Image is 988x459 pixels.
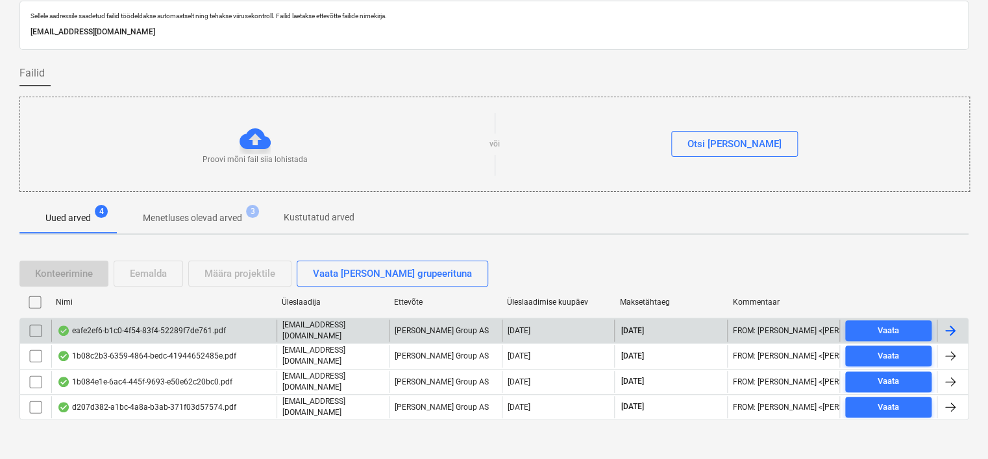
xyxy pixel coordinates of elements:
[57,402,70,412] div: Andmed failist loetud
[282,320,384,342] p: [EMAIL_ADDRESS][DOMAIN_NAME]
[878,374,899,389] div: Vaata
[508,403,530,412] div: [DATE]
[246,205,259,218] span: 3
[389,320,501,342] div: [PERSON_NAME] Group AS
[507,298,610,307] div: Üleslaadimise kuupäev
[845,371,932,392] button: Vaata
[489,139,500,150] p: või
[281,298,384,307] div: Üleslaadija
[508,326,530,335] div: [DATE]
[620,401,645,412] span: [DATE]
[878,400,899,415] div: Vaata
[95,205,108,218] span: 4
[508,377,530,386] div: [DATE]
[31,25,957,39] p: [EMAIL_ADDRESS][DOMAIN_NAME]
[56,298,271,307] div: Nimi
[284,211,354,224] p: Kustutatud arved
[620,325,645,336] span: [DATE]
[620,376,645,387] span: [DATE]
[57,325,226,336] div: eafe2ef6-b1c0-4f54-83f4-52289f7de761.pdf
[845,397,932,418] button: Vaata
[620,298,722,307] div: Maksetähtaeg
[19,97,970,192] div: Proovi mõni fail siia lohistadavõiOtsi [PERSON_NAME]
[687,135,782,152] div: Otsi [PERSON_NAME]
[508,351,530,360] div: [DATE]
[57,325,70,336] div: Andmed failist loetud
[389,371,501,393] div: [PERSON_NAME] Group AS
[389,345,501,367] div: [PERSON_NAME] Group AS
[389,396,501,418] div: [PERSON_NAME] Group AS
[845,320,932,341] button: Vaata
[878,349,899,364] div: Vaata
[143,211,242,225] p: Menetluses olevad arved
[878,324,899,338] div: Vaata
[297,261,488,287] button: Vaata [PERSON_NAME] grupeerituna
[313,265,472,282] div: Vaata [PERSON_NAME] grupeerituna
[845,346,932,366] button: Vaata
[282,345,384,367] p: [EMAIL_ADDRESS][DOMAIN_NAME]
[671,131,798,157] button: Otsi [PERSON_NAME]
[620,351,645,362] span: [DATE]
[282,396,384,418] p: [EMAIL_ADDRESS][DOMAIN_NAME]
[45,211,91,225] p: Uued arved
[19,65,45,81] span: Failid
[31,12,957,20] p: Sellele aadressile saadetud failid töödeldakse automaatselt ning tehakse viirusekontroll. Failid ...
[732,298,835,307] div: Kommentaar
[203,154,308,165] p: Proovi mõni fail siia lohistada
[282,371,384,393] p: [EMAIL_ADDRESS][DOMAIN_NAME]
[57,351,236,361] div: 1b08c2b3-6359-4864-bedc-41944652485e.pdf
[394,298,497,307] div: Ettevõte
[57,351,70,361] div: Andmed failist loetud
[57,402,236,412] div: d207d382-a1bc-4a8a-b3ab-371f03d57574.pdf
[57,377,70,387] div: Andmed failist loetud
[57,377,232,387] div: 1b084e1e-6ac4-445f-9693-e50e62c20bc0.pdf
